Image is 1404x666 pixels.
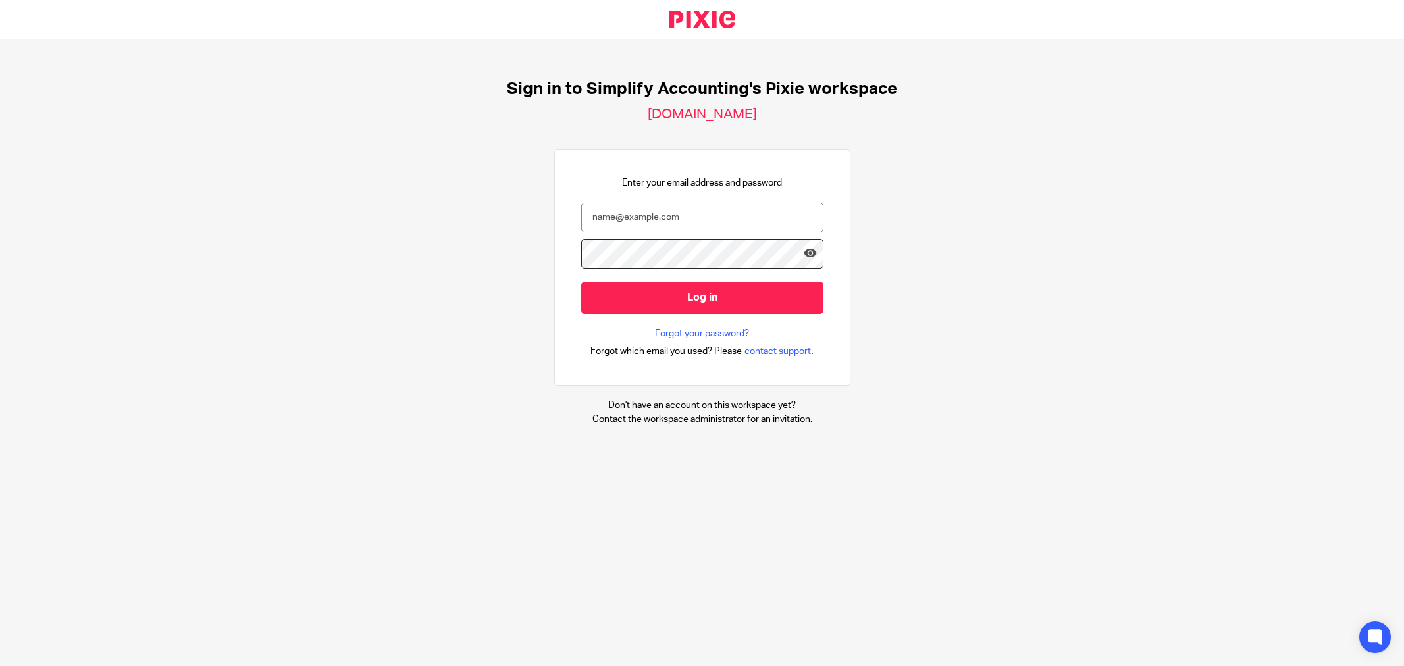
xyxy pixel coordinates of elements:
input: Log in [581,282,823,314]
p: Don't have an account on this workspace yet? [592,399,812,412]
p: Contact the workspace administrator for an invitation. [592,413,812,426]
h2: [DOMAIN_NAME] [648,106,757,123]
p: Enter your email address and password [622,176,782,190]
span: Forgot which email you used? Please [590,345,742,358]
span: contact support [744,345,811,358]
a: Forgot your password? [655,327,749,340]
div: . [590,344,814,359]
h1: Sign in to Simplify Accounting's Pixie workspace [507,79,897,99]
input: name@example.com [581,203,823,232]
